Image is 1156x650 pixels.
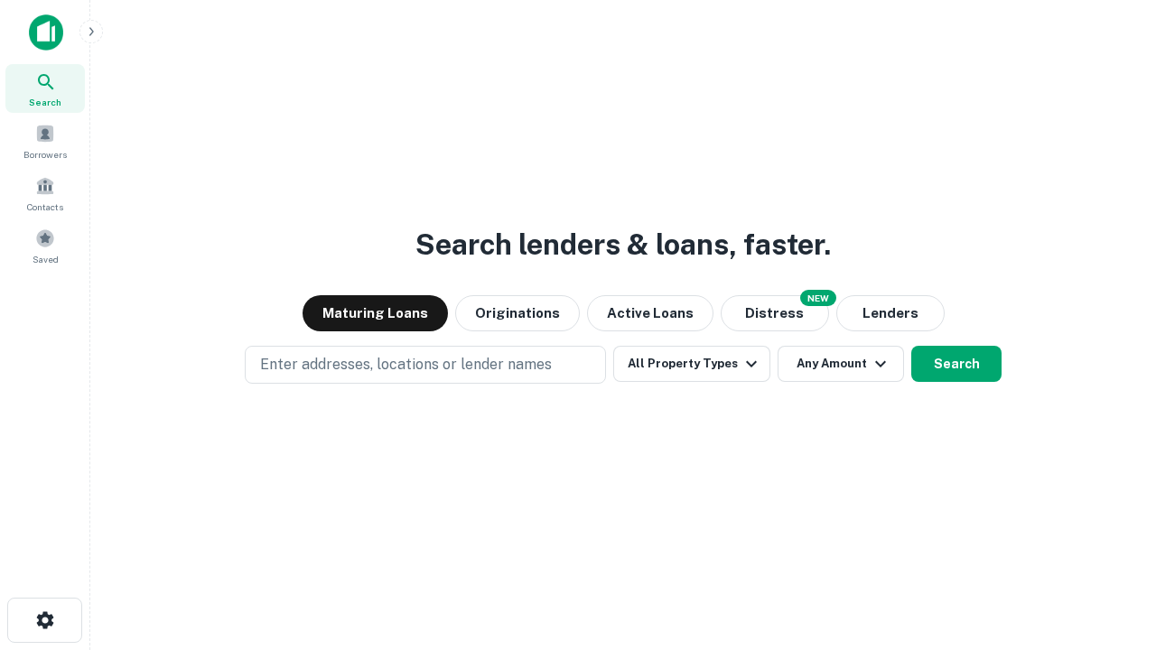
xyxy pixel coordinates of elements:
[836,295,945,331] button: Lenders
[27,200,63,214] span: Contacts
[613,346,770,382] button: All Property Types
[415,223,831,266] h3: Search lenders & loans, faster.
[5,221,85,270] a: Saved
[5,169,85,218] a: Contacts
[33,252,59,266] span: Saved
[1066,506,1156,592] iframe: Chat Widget
[5,64,85,113] a: Search
[587,295,713,331] button: Active Loans
[721,295,829,331] button: Search distressed loans with lien and other non-mortgage details.
[455,295,580,331] button: Originations
[800,290,836,306] div: NEW
[29,14,63,51] img: capitalize-icon.png
[29,95,61,109] span: Search
[5,116,85,165] a: Borrowers
[23,147,67,162] span: Borrowers
[303,295,448,331] button: Maturing Loans
[260,354,552,376] p: Enter addresses, locations or lender names
[245,346,606,384] button: Enter addresses, locations or lender names
[911,346,1002,382] button: Search
[778,346,904,382] button: Any Amount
